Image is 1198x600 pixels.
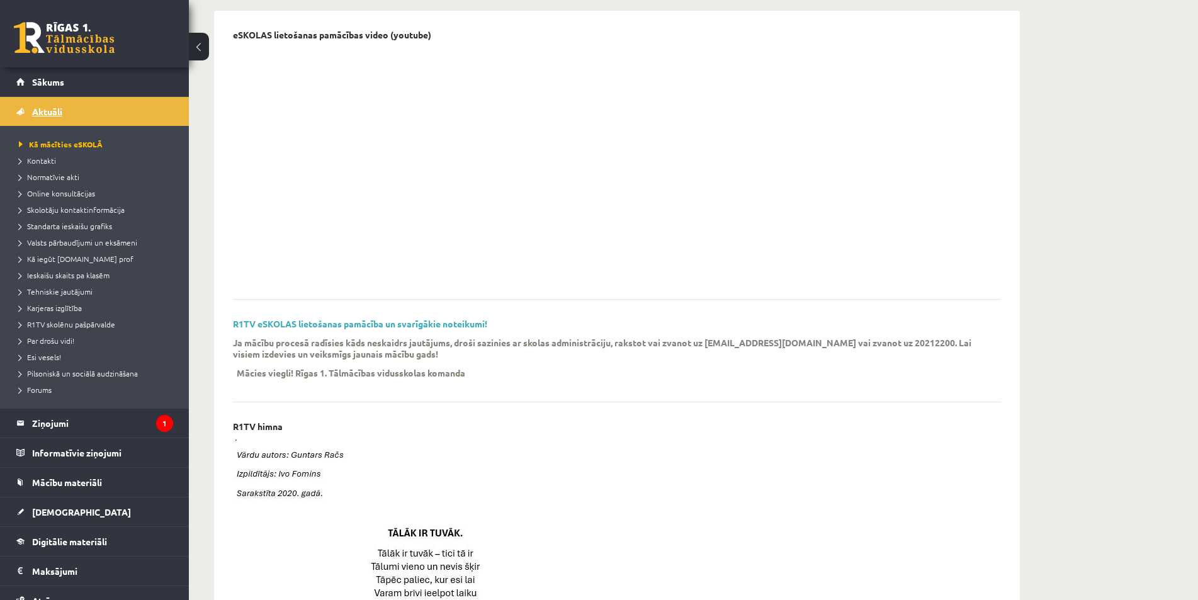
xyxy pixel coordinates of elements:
a: Sākums [16,67,173,96]
span: Standarta ieskaišu grafiks [19,221,112,231]
span: Kā mācīties eSKOLĀ [19,139,103,149]
a: Karjeras izglītība [19,302,176,314]
a: Skolotāju kontaktinformācija [19,204,176,215]
span: Forums [19,385,52,395]
span: [DEMOGRAPHIC_DATA] [32,506,131,518]
span: Par drošu vidi! [19,336,74,346]
span: Ieskaišu skaits pa klasēm [19,270,110,280]
a: Informatīvie ziņojumi [16,438,173,467]
a: R1TV skolēnu pašpārvalde [19,319,176,330]
span: Skolotāju kontaktinformācija [19,205,125,215]
a: Standarta ieskaišu grafiks [19,220,176,232]
a: Digitālie materiāli [16,527,173,556]
i: 1 [156,415,173,432]
a: Aktuāli [16,97,173,126]
span: Aktuāli [32,106,62,117]
legend: Maksājumi [32,557,173,586]
a: Ziņojumi1 [16,409,173,438]
a: Pilsoniskā un sociālā audzināšana [19,368,176,379]
p: Mācies viegli! [237,367,293,378]
legend: Ziņojumi [32,409,173,438]
a: Maksājumi [16,557,173,586]
span: Kā iegūt [DOMAIN_NAME] prof [19,254,133,264]
p: Rīgas 1. Tālmācības vidusskolas komanda [295,367,465,378]
a: Tehniskie jautājumi [19,286,176,297]
a: Ieskaišu skaits pa klasēm [19,269,176,281]
a: Valsts pārbaudījumi un eksāmeni [19,237,176,248]
p: eSKOLAS lietošanas pamācības video (youtube) [233,30,431,40]
span: Tehniskie jautājumi [19,286,93,297]
a: Mācību materiāli [16,468,173,497]
span: Online konsultācijas [19,188,95,198]
p: Ja mācību procesā radīsies kāds neskaidrs jautājums, droši sazinies ar skolas administrāciju, rak... [233,337,982,359]
a: Esi vesels! [19,351,176,363]
span: Mācību materiāli [32,477,102,488]
p: R1TV himna [233,421,283,432]
span: Sākums [32,76,64,88]
a: Forums [19,384,176,395]
a: R1TV eSKOLAS lietošanas pamācība un svarīgākie noteikumi! [233,318,487,329]
a: Par drošu vidi! [19,335,176,346]
a: Kā mācīties eSKOLĀ [19,139,176,150]
span: Karjeras izglītība [19,303,82,313]
span: Digitālie materiāli [32,536,107,547]
a: Online konsultācijas [19,188,176,199]
span: Valsts pārbaudījumi un eksāmeni [19,237,137,247]
span: Pilsoniskā un sociālā audzināšana [19,368,138,378]
span: Normatīvie akti [19,172,79,182]
a: Kontakti [19,155,176,166]
span: R1TV skolēnu pašpārvalde [19,319,115,329]
a: Kā iegūt [DOMAIN_NAME] prof [19,253,176,264]
span: Kontakti [19,156,56,166]
legend: Informatīvie ziņojumi [32,438,173,467]
span: Esi vesels! [19,352,61,362]
a: Normatīvie akti [19,171,176,183]
a: Rīgas 1. Tālmācības vidusskola [14,22,115,54]
a: [DEMOGRAPHIC_DATA] [16,497,173,526]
